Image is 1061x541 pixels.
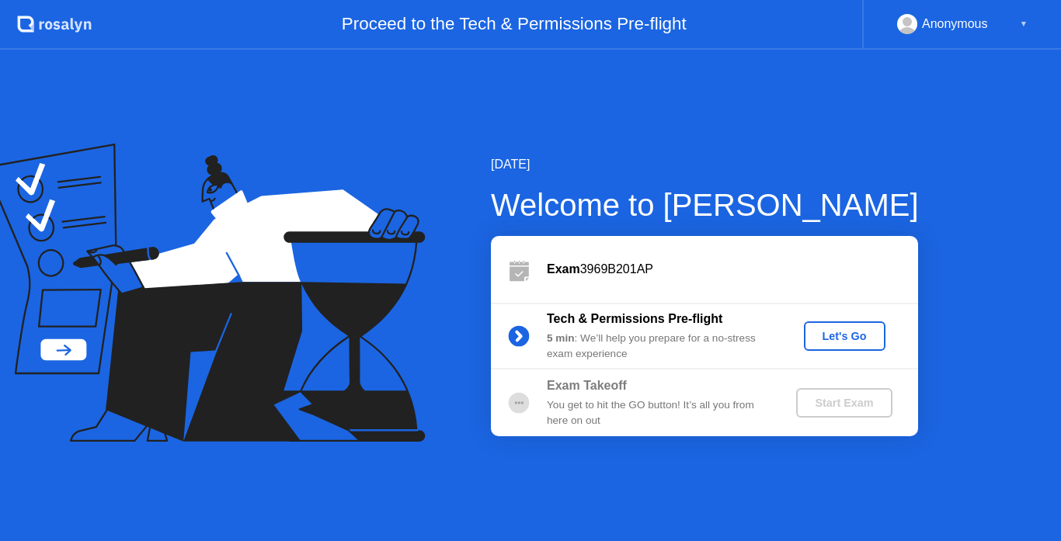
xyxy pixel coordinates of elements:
[922,14,988,34] div: Anonymous
[547,332,575,344] b: 5 min
[547,262,580,276] b: Exam
[802,397,885,409] div: Start Exam
[1020,14,1028,34] div: ▼
[810,330,879,342] div: Let's Go
[547,260,918,279] div: 3969B201AP
[547,397,771,429] div: You get to hit the GO button! It’s all you from here on out
[547,331,771,362] div: : We’ll help you prepare for a no-stress exam experience
[547,379,627,392] b: Exam Takeoff
[796,388,892,418] button: Start Exam
[491,155,919,174] div: [DATE]
[547,312,722,325] b: Tech & Permissions Pre-flight
[804,321,885,351] button: Let's Go
[491,182,919,228] div: Welcome to [PERSON_NAME]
